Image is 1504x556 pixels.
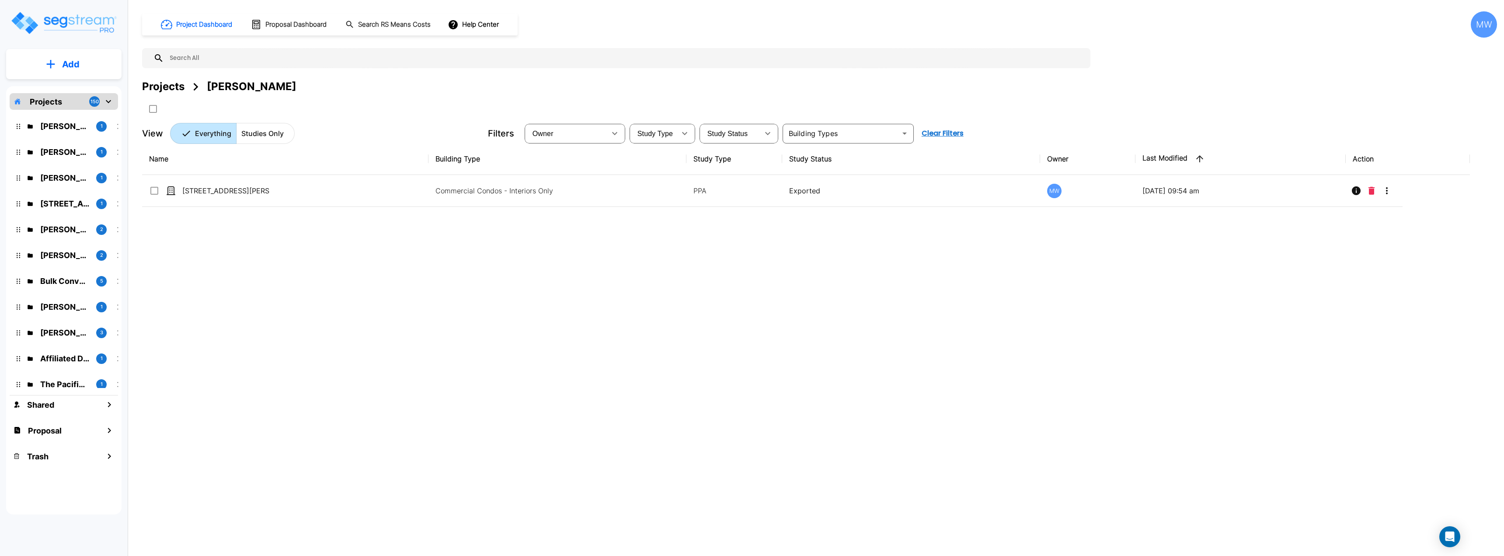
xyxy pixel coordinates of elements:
button: Delete [1365,182,1378,199]
th: Study Type [686,143,782,175]
h1: Proposal Dashboard [265,20,327,30]
p: Affiliated Development [40,353,89,364]
th: Name [142,143,428,175]
span: Study Status [707,130,748,137]
p: David Overstreet [40,172,89,184]
p: 1 [101,381,103,388]
th: Study Status [782,143,1040,175]
p: Filters [488,127,514,140]
h1: Trash [27,451,49,462]
div: Open Intercom Messenger [1439,526,1460,547]
span: Study Type [637,130,673,137]
th: Owner [1040,143,1135,175]
div: Platform [170,123,295,144]
p: Ted Officer [40,249,89,261]
p: Kyle O'Keefe [40,224,89,235]
p: 2 [100,252,103,259]
button: Info [1347,182,1365,199]
p: The Pacific Group [40,378,89,390]
button: Open [898,127,911,140]
p: View [142,127,163,140]
h1: Proposal [28,425,62,437]
p: [DATE] 09:54 am [1142,185,1339,196]
button: Help Center [446,16,502,33]
p: Everything [195,128,231,139]
button: Everything [170,123,237,144]
p: Add [62,58,80,71]
th: Last Modified [1135,143,1346,175]
p: Joseph Welch [40,120,89,132]
p: 503 North Pine Street LLC [40,198,89,210]
p: Commercial Condos - Interiors Only [435,185,554,196]
button: Add [6,52,122,77]
p: Jon Edenfield [40,327,89,339]
p: Exported [789,185,1033,196]
p: 1 [101,174,103,182]
div: Select [526,121,606,146]
div: [PERSON_NAME] [207,79,296,94]
h1: Shared [27,399,54,411]
button: Search RS Means Costs [342,16,435,33]
p: 1 [101,148,103,156]
p: [STREET_ADDRESS][PERSON_NAME] [182,185,270,196]
p: 150 [91,98,99,105]
button: Studies Only [236,123,295,144]
input: Search All [164,48,1086,68]
button: More-Options [1378,182,1396,199]
button: Clear Filters [918,125,967,142]
p: Bulk Conveyor [40,275,89,287]
p: 1 [101,303,103,311]
div: MW [1471,11,1497,38]
button: SelectAll [144,100,162,118]
p: Paul Kimmick [40,301,89,313]
input: Building Types [785,127,897,140]
p: PPA [693,185,775,196]
p: Chris O'Neal [40,146,89,158]
h1: Project Dashboard [176,20,232,30]
img: Logo [10,10,117,35]
div: MW [1047,184,1062,198]
p: 1 [101,200,103,207]
th: Building Type [428,143,686,175]
p: Projects [30,96,62,108]
th: Action [1346,143,1470,175]
p: 1 [101,355,103,362]
p: 5 [100,277,103,285]
button: Project Dashboard [157,15,237,34]
h1: Search RS Means Costs [358,20,431,30]
button: Proposal Dashboard [247,15,331,34]
p: 1 [101,122,103,130]
p: Studies Only [241,128,284,139]
div: Projects [142,79,185,94]
p: 2 [100,226,103,233]
div: Select [701,121,759,146]
div: Select [631,121,676,146]
span: Owner [533,130,554,137]
p: 3 [100,329,103,336]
